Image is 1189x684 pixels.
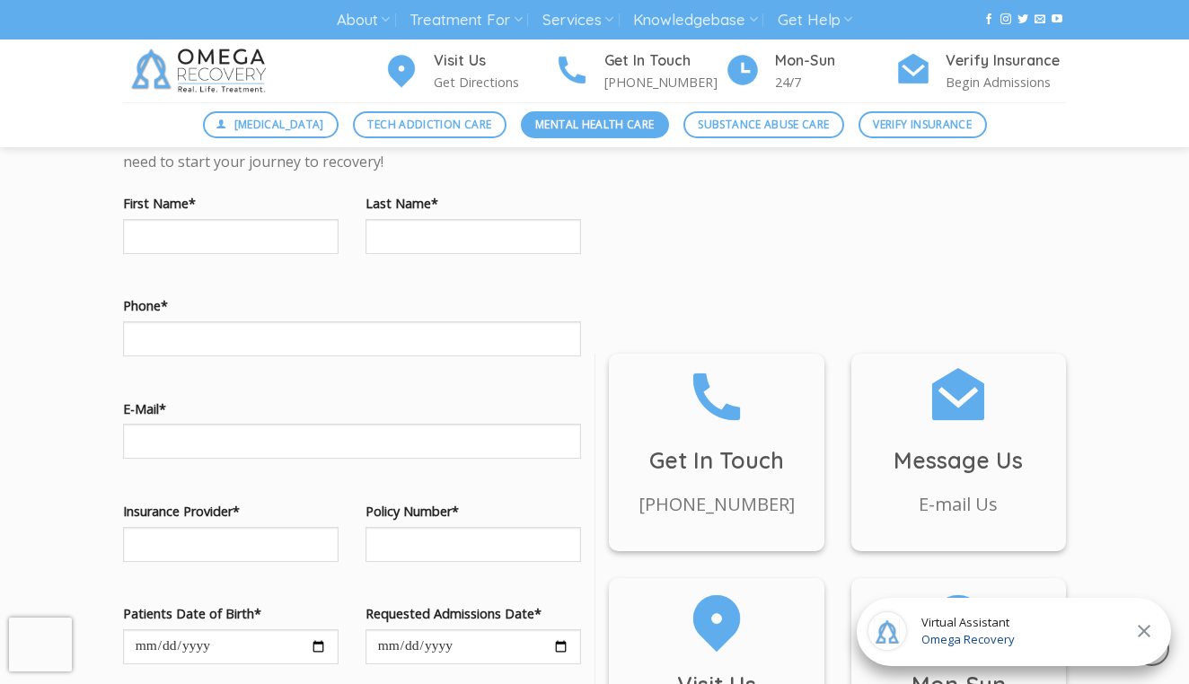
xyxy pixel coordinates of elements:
[859,111,987,138] a: Verify Insurance
[609,363,824,519] a: Get In Touch [PHONE_NUMBER]
[946,72,1066,92] p: Begin Admissions
[554,49,725,93] a: Get In Touch [PHONE_NUMBER]
[851,363,1067,519] a: Message Us E-mail Us
[1017,13,1028,26] a: Follow on Twitter
[873,116,972,133] span: Verify Insurance
[123,39,280,102] img: Omega Recovery
[604,72,725,92] p: [PHONE_NUMBER]
[775,49,895,73] h4: Mon-Sun
[383,49,554,93] a: Visit Us Get Directions
[123,193,339,214] label: First Name*
[604,49,725,73] h4: Get In Touch
[337,4,390,37] a: About
[983,13,994,26] a: Follow on Facebook
[123,501,339,522] label: Insurance Provider*
[535,116,654,133] span: Mental Health Care
[1052,13,1062,26] a: Follow on YouTube
[542,4,613,37] a: Services
[203,111,339,138] a: [MEDICAL_DATA]
[123,603,339,624] label: Patients Date of Birth*
[434,72,554,92] p: Get Directions
[366,501,581,522] label: Policy Number*
[366,603,581,624] label: Requested Admissions Date*
[683,111,844,138] a: Substance Abuse Care
[353,111,506,138] a: Tech Addiction Care
[123,295,581,316] label: Phone*
[775,72,895,92] p: 24/7
[434,49,554,73] h4: Visit Us
[778,4,852,37] a: Get Help
[410,4,522,37] a: Treatment For
[234,116,324,133] span: [MEDICAL_DATA]
[123,399,581,419] label: E-Mail*
[609,443,824,478] h3: Get In Touch
[946,49,1066,73] h4: Verify Insurance
[609,490,824,519] p: [PHONE_NUMBER]
[851,443,1067,478] h3: Message Us
[367,116,491,133] span: Tech Addiction Care
[851,490,1067,519] p: E-mail Us
[895,49,1066,93] a: Verify Insurance Begin Admissions
[1000,13,1011,26] a: Follow on Instagram
[123,127,581,173] p: We are here to help. Contact us [DATE] and get the answers you need to start your journey to reco...
[1035,13,1045,26] a: Send us an email
[633,4,757,37] a: Knowledgebase
[521,111,669,138] a: Mental Health Care
[698,116,829,133] span: Substance Abuse Care
[366,193,581,214] label: Last Name*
